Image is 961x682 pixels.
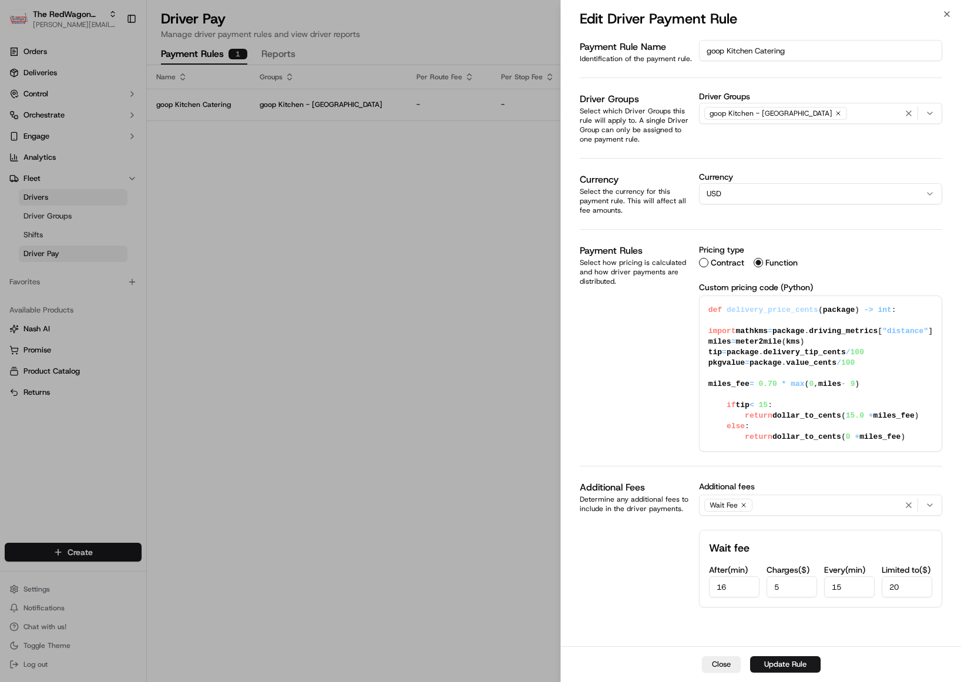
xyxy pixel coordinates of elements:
label: Additional Fees [580,481,645,493]
h4: Pricing type [699,244,942,256]
span: goop Kitchen - [GEOGRAPHIC_DATA] [710,109,832,118]
input: Rule name [699,40,942,61]
button: Wait Fee [699,495,942,516]
p: Custom pricing code (Python) [699,281,942,293]
textarea: def delivery_price_cents(package) -> int: import math kms = package.driving_metrics["distance"] m... [700,296,942,451]
label: After ( min ) [709,566,760,574]
p: Select the currency for this payment rule. This will affect all fee amounts. [580,187,694,215]
label: Every ( min ) [824,566,875,574]
button: Update Rule [750,656,821,673]
span: Wait Fee [710,500,738,510]
label: Additional fees [699,481,942,492]
label: Driver Groups [580,93,639,105]
p: Determine any additional fees to include in the driver payments. [580,495,694,513]
label: Driver Groups [699,92,942,100]
h2: Wait fee [709,540,932,556]
label: Currency [699,173,942,181]
label: Currency [580,173,619,186]
label: Payment Rule Name [580,41,666,53]
button: Close [702,656,741,673]
button: goop Kitchen - [GEOGRAPHIC_DATA] [699,103,942,124]
p: Identification of the payment rule. [580,54,694,63]
label: Contract [711,258,744,267]
p: Select which Driver Groups this rule will apply to. A single Driver Group can only be assigned to... [580,106,694,144]
label: Limited to ( $ ) [882,566,932,574]
label: Payment Rules [580,244,643,257]
h2: Edit Driver Payment Rule [580,9,737,28]
label: Charges ( $ ) [767,566,817,574]
label: Function [765,258,798,267]
p: Select how pricing is calculated and how driver payments are distributed. [580,258,694,286]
